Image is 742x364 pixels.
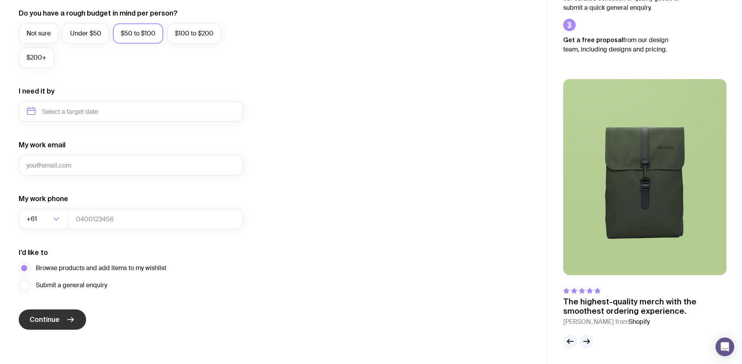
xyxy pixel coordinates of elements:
input: Search for option [39,209,51,229]
span: Browse products and add items to my wishlist [36,263,166,273]
label: $200+ [19,48,54,68]
label: Do you have a rough budget in mind per person? [19,9,178,18]
label: I need it by [19,87,55,96]
label: $50 to $100 [113,23,163,44]
span: +61 [26,209,39,229]
label: Not sure [19,23,58,44]
span: Continue [30,315,60,324]
button: Continue [19,309,86,330]
div: Open Intercom Messenger [716,337,734,356]
div: Search for option [19,209,69,229]
label: Under $50 [62,23,109,44]
label: My work email [19,140,65,150]
label: $100 to $200 [167,23,221,44]
input: you@email.com [19,155,243,175]
input: 0400123456 [68,209,243,229]
p: from our design team, including designs and pricing. [563,35,680,54]
cite: [PERSON_NAME] from [563,317,726,327]
label: I’d like to [19,248,48,257]
p: The highest-quality merch with the smoothest ordering experience. [563,297,726,316]
span: Submit a general enquiry [36,281,107,290]
span: Shopify [629,318,650,326]
label: My work phone [19,194,68,203]
strong: Get a free proposal [563,36,623,43]
input: Select a target date [19,101,243,122]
